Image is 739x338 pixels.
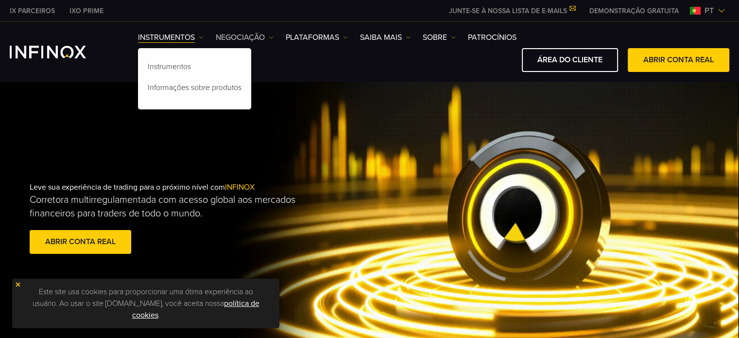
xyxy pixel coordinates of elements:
[30,167,390,272] div: Leve sua experiência de trading para o próximo nível com
[423,32,456,43] a: SOBRE
[442,7,582,15] a: JUNTE-SE À NOSSA LISTA DE E-MAILS
[2,6,62,16] a: INFINOX
[360,32,411,43] a: Saiba mais
[138,79,251,100] a: Informações sobre produtos
[286,32,348,43] a: PLATAFORMAS
[30,230,131,254] a: ABRIR CONTA REAL
[468,32,516,43] a: Patrocínios
[582,6,686,16] a: INFINOX MENU
[62,6,111,16] a: INFINOX
[701,5,718,17] span: pt
[30,193,318,220] p: Corretora multirregulamentada com acesso global aos mercados financeiros para traders de todo o m...
[628,48,729,72] a: ABRIR CONTA REAL
[522,48,618,72] a: ÁREA DO CLIENTE
[15,281,21,288] img: yellow close icon
[10,46,109,58] a: INFINOX Logo
[17,284,275,323] p: Este site usa cookies para proporcionar uma ótima experiência ao usuário. Ao usar o site [DOMAIN_...
[216,32,274,43] a: NEGOCIAÇÃO
[138,32,204,43] a: Instrumentos
[225,182,255,192] span: INFINOX
[138,58,251,79] a: Instrumentos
